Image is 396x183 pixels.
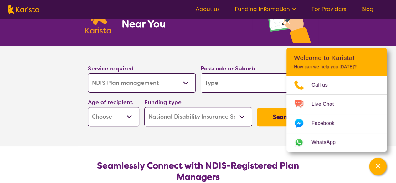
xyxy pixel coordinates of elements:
[286,76,387,152] ul: Choose channel
[88,99,133,106] label: Age of recipient
[311,138,343,147] span: WhatsApp
[311,5,346,13] a: For Providers
[311,119,342,128] span: Facebook
[235,5,296,13] a: Funding Information
[8,5,39,14] img: Karista logo
[144,99,182,106] label: Funding type
[286,48,387,152] div: Channel Menu
[294,54,379,62] h2: Welcome to Karista!
[93,160,303,183] h2: Seamlessly Connect with NDIS-Registered Plan Managers
[196,5,220,13] a: About us
[201,73,308,93] input: Type
[311,80,335,90] span: Call us
[121,5,252,30] h1: Find NDIS Plan Managers Near You
[257,108,308,126] button: Search
[361,5,373,13] a: Blog
[88,65,134,72] label: Service required
[311,99,341,109] span: Live Chat
[201,65,255,72] label: Postcode or Suburb
[294,64,379,69] p: How can we help you [DATE]?
[286,133,387,152] a: Web link opens in a new tab.
[369,158,387,175] button: Channel Menu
